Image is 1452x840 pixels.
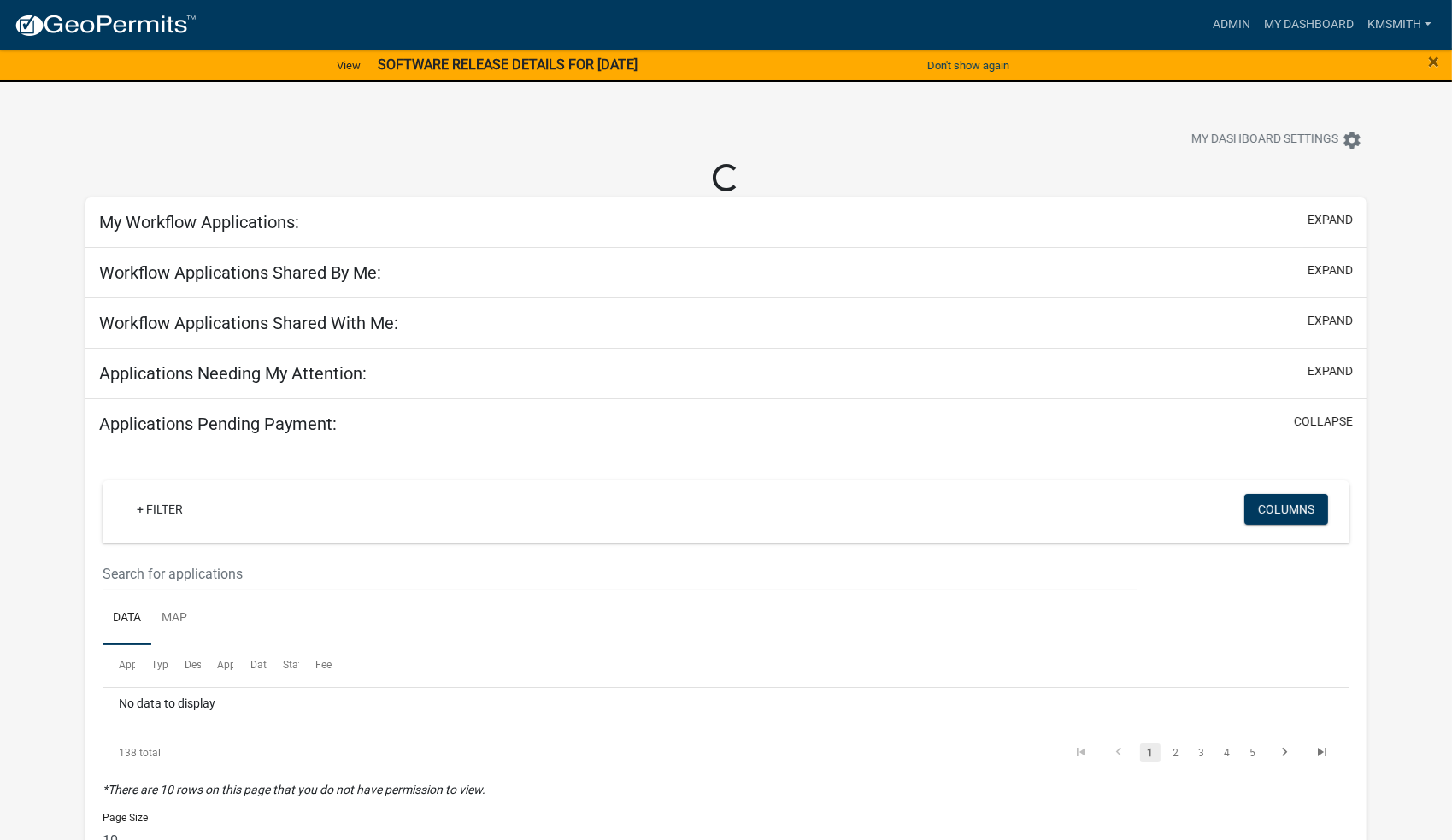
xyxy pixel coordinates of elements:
[1243,743,1263,762] a: 5
[103,556,1137,591] input: Search for applications
[1137,738,1163,767] li: page 1
[1163,738,1189,767] li: page 2
[1166,743,1186,762] a: 2
[1268,743,1301,762] a: go to next page
[330,51,367,79] a: View
[99,414,337,434] h5: Applications Pending Payment:
[103,645,135,686] datatable-header-cell: Application Number
[1294,413,1353,431] button: collapse
[99,363,367,384] h5: Applications Needing My Attention:
[103,783,485,796] i: *There are 10 rows on this page that you do not have permission to view.
[1308,211,1353,229] button: expand
[1189,738,1214,767] li: page 3
[283,659,313,671] span: Status
[1178,123,1376,156] button: My Dashboard Settingssettings
[185,659,237,671] span: Description
[378,56,638,73] strong: SOFTWARE RELEASE DETAILS FOR [DATE]
[1306,743,1338,762] a: go to last page
[201,645,233,686] datatable-header-cell: Applicant
[1428,50,1439,73] span: ×
[99,313,398,333] h5: Workflow Applications Shared With Me:
[1140,743,1161,762] a: 1
[1244,494,1328,525] button: Columns
[103,591,151,646] a: Data
[1257,9,1361,41] a: My Dashboard
[1191,130,1338,150] span: My Dashboard Settings
[1217,743,1237,762] a: 4
[168,645,201,686] datatable-header-cell: Description
[99,262,381,283] h5: Workflow Applications Shared By Me:
[1342,130,1362,150] i: settings
[1240,738,1266,767] li: page 5
[152,659,174,671] span: Type
[1206,9,1257,41] a: Admin
[151,591,197,646] a: Map
[315,659,352,671] span: Fee Due
[299,645,332,686] datatable-header-cell: Fee Due
[233,645,266,686] datatable-header-cell: Date Created
[1308,362,1353,380] button: expand
[119,659,212,671] span: Application Number
[103,731,349,774] div: 138 total
[1065,743,1097,762] a: go to first page
[123,494,197,525] a: + Filter
[1191,743,1212,762] a: 3
[1102,743,1135,762] a: go to previous page
[1361,9,1438,41] a: kmsmith
[135,645,168,686] datatable-header-cell: Type
[1214,738,1240,767] li: page 4
[103,688,1349,731] div: No data to display
[217,659,262,671] span: Applicant
[920,51,1016,79] button: Don't show again
[267,645,299,686] datatable-header-cell: Status
[1428,51,1439,72] button: Close
[250,659,310,671] span: Date Created
[1308,312,1353,330] button: expand
[99,212,299,232] h5: My Workflow Applications:
[1308,261,1353,279] button: expand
